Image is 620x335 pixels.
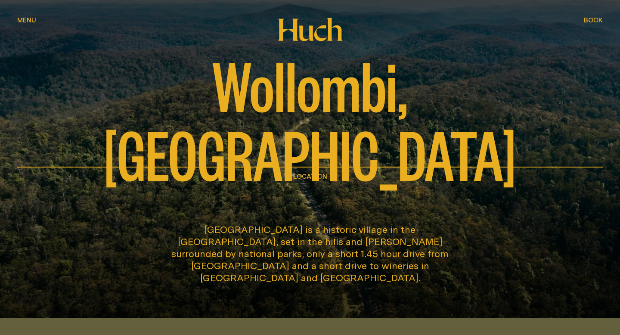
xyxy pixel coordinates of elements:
button: show booking tray [584,16,603,26]
p: [GEOGRAPHIC_DATA] is a historic village in the [GEOGRAPHIC_DATA], set in the hills and [PERSON_NA... [165,223,455,284]
span: Menu [17,17,36,23]
span: Book [584,17,603,23]
h1: Location [293,171,327,181]
span: Wollombi, [GEOGRAPHIC_DATA] [17,49,603,187]
button: show menu [17,16,36,26]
